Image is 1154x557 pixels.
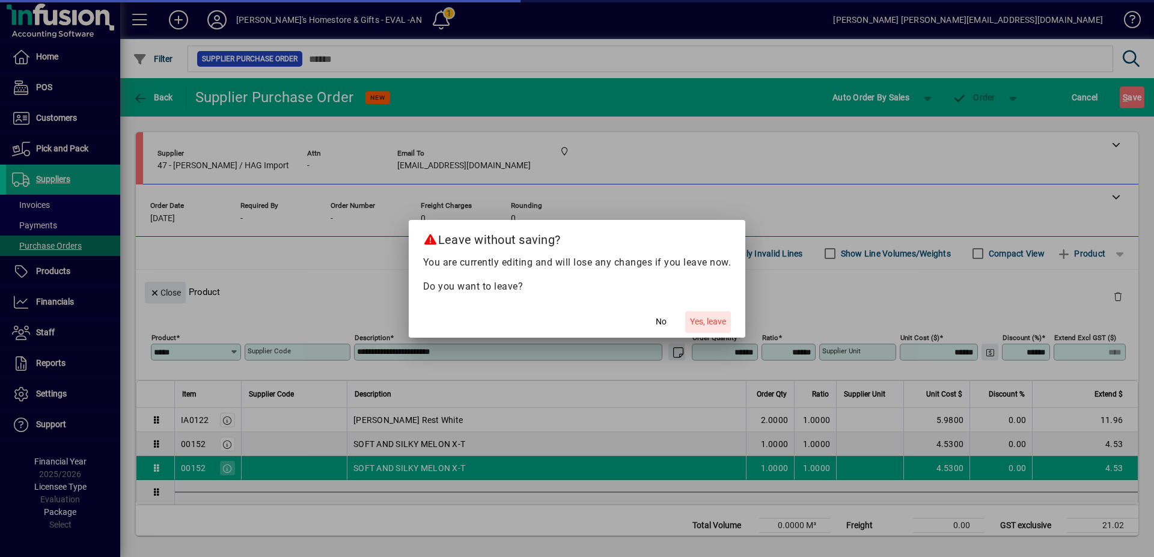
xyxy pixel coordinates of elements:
p: Do you want to leave? [423,279,731,294]
button: No [642,311,680,333]
span: No [656,315,667,328]
span: Yes, leave [690,315,726,328]
button: Yes, leave [685,311,731,333]
h2: Leave without saving? [409,220,746,255]
p: You are currently editing and will lose any changes if you leave now. [423,255,731,270]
